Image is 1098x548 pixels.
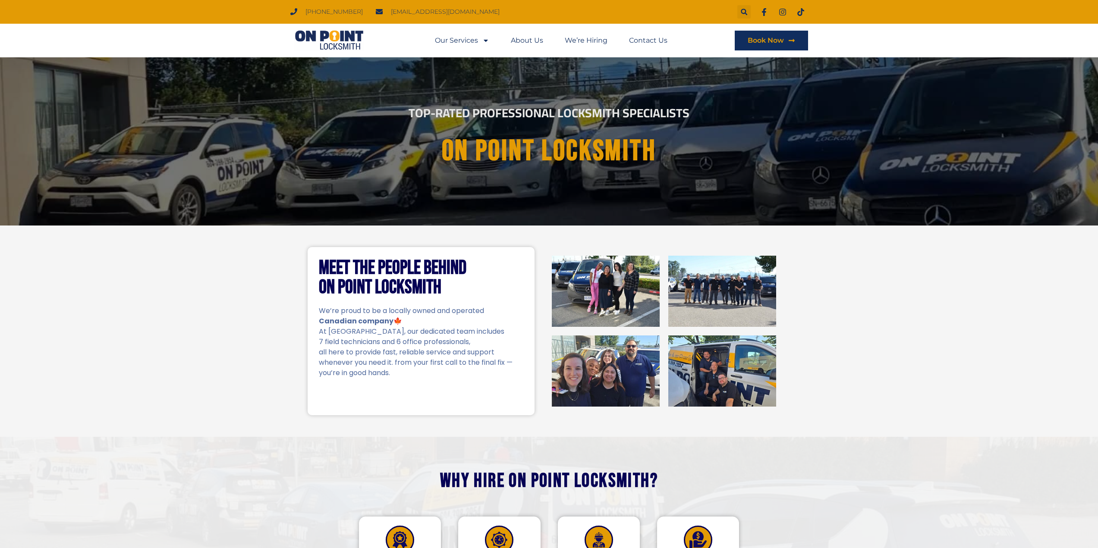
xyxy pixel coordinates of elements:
[303,6,363,18] span: [PHONE_NUMBER]
[317,135,782,167] h1: On point Locksmith
[309,107,789,119] h2: Top-Rated Professional Locksmith Specialists
[668,256,776,327] img: On Point Locksmith Port Coquitlam, BC 2
[565,31,607,50] a: We’re Hiring
[319,368,523,378] p: you’re in good hands.
[208,471,890,491] h2: Why hire On Point Locksmith?
[552,256,660,327] img: On Point Locksmith Port Coquitlam, BC 1
[319,316,523,337] p: 🍁 At [GEOGRAPHIC_DATA], our dedicated team includes
[319,347,523,357] p: all here to provide fast, reliable service and support
[319,337,523,347] p: 7 field technicians and 6 office professionals,
[319,316,393,326] strong: Canadian company
[737,5,751,19] div: Search
[319,306,523,316] p: We’re proud to be a locally owned and operated
[735,31,808,50] a: Book Now
[389,6,500,18] span: [EMAIL_ADDRESS][DOMAIN_NAME]
[319,357,523,368] p: whenever you need it. from your first call to the final fix —
[668,335,776,407] img: On Point Locksmith Port Coquitlam, BC 4
[748,37,784,44] span: Book Now
[319,258,523,297] h2: Meet the People Behind On Point Locksmith
[511,31,543,50] a: About Us
[435,31,667,50] nav: Menu
[552,335,660,407] img: On Point Locksmith Port Coquitlam, BC 3
[629,31,667,50] a: Contact Us
[435,31,489,50] a: Our Services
